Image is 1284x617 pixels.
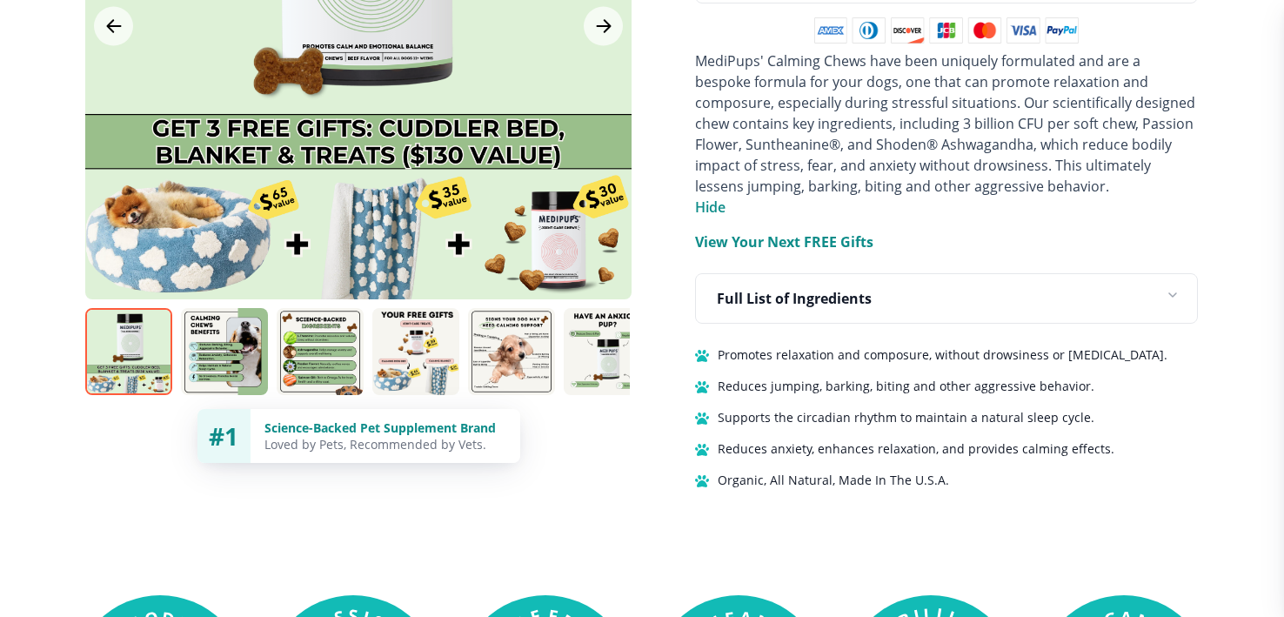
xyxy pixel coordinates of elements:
[264,419,506,436] div: Science-Backed Pet Supplement Brand
[468,308,555,395] img: Calming Chews | Natural Dog Supplements
[181,308,268,395] img: Calming Chews | Natural Dog Supplements
[814,17,1079,44] img: payment methods
[277,308,364,395] img: Calming Chews | Natural Dog Supplements
[718,376,1094,397] span: Reduces jumping, barking, biting and other aggressive behavior.
[717,288,872,309] p: Full List of Ingredients
[264,436,506,453] div: Loved by Pets, Recommended by Vets.
[718,345,1167,366] span: Promotes relaxation and composure, without drowsiness or [MEDICAL_DATA].
[94,7,133,46] button: Previous Image
[564,308,651,395] img: Calming Chews | Natural Dog Supplements
[718,470,949,491] span: Organic, All Natural, Made In The U.S.A.
[718,439,1114,459] span: Reduces anxiety, enhances relaxation, and provides calming effects.
[209,419,238,453] span: #1
[695,198,726,217] span: Hide
[695,231,873,252] p: View Your Next FREE Gifts
[584,7,623,46] button: Next Image
[718,407,1094,428] span: Supports the circadian rhythm to maintain a natural sleep cycle.
[85,308,172,395] img: Calming Chews | Natural Dog Supplements
[695,51,1195,196] span: MediPups' Calming Chews have been uniquely formulated and are a bespoke formula for your dogs, on...
[372,308,459,395] img: Calming Chews | Natural Dog Supplements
